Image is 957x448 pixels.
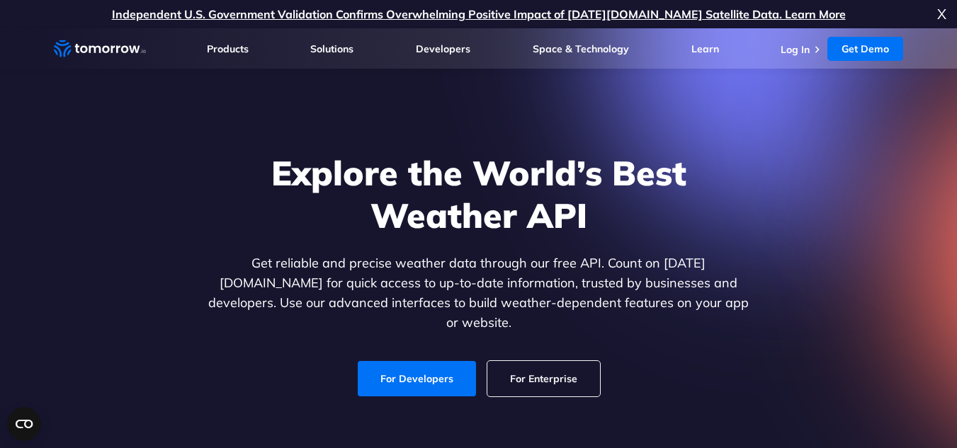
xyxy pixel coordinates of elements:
a: Get Demo [827,37,903,61]
a: Log In [781,43,810,56]
h1: Explore the World’s Best Weather API [205,151,752,236]
a: Independent U.S. Government Validation Confirms Overwhelming Positive Impact of [DATE][DOMAIN_NAM... [112,7,846,21]
a: Products [207,42,249,55]
a: For Enterprise [487,361,600,396]
a: Home link [54,38,146,59]
a: Space & Technology [533,42,629,55]
a: For Developers [358,361,476,396]
a: Developers [416,42,470,55]
a: Learn [691,42,719,55]
p: Get reliable and precise weather data through our free API. Count on [DATE][DOMAIN_NAME] for quic... [205,253,752,333]
a: Solutions [310,42,353,55]
button: Open CMP widget [7,407,41,441]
